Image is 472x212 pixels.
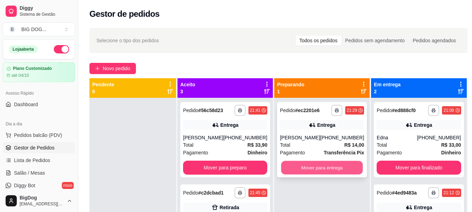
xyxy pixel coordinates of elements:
strong: Dinheiro [441,150,461,155]
div: Entrega [220,122,239,129]
div: Loja aberta [9,45,38,53]
div: 21:29 [347,108,357,113]
p: 3 [180,88,195,95]
strong: # 56c58d23 [198,108,223,113]
article: Plano Customizado [13,66,52,71]
span: Gestor de Pedidos [14,144,55,151]
span: Pedido [377,108,392,113]
a: DiggySistema de Gestão [3,3,75,20]
a: Lista de Pedidos [3,155,75,166]
strong: # c2dcbad1 [198,190,224,196]
span: Diggy Bot [14,182,35,189]
span: Pedido [183,190,198,196]
div: 21:08 [443,108,454,113]
span: Total [377,141,387,149]
div: Todos os pedidos [296,36,341,45]
a: Plano Customizadoaté 04/10 [3,62,75,82]
span: Pedido [183,108,198,113]
strong: # ec2201e6 [295,108,320,113]
div: [PHONE_NUMBER] [417,134,461,141]
span: Total [280,141,290,149]
span: Lista de Pedidos [14,157,50,164]
button: Pedidos balcão (PDV) [3,130,75,141]
button: BigDog[EMAIL_ADDRESS][DOMAIN_NAME] [3,192,75,209]
span: Diggy [20,5,72,12]
p: Aceito [180,81,195,88]
h2: Gestor de pedidos [89,8,160,20]
button: Novo pedido [89,63,136,74]
a: Dashboard [3,99,75,110]
div: [PERSON_NAME] [183,134,223,141]
div: 21:41 [250,108,260,113]
div: [PERSON_NAME] [280,134,320,141]
span: Pagamento [280,149,305,156]
span: Sistema de Gestão [20,12,72,17]
div: Entrega [414,204,432,211]
div: BIG DOG ... [21,26,46,33]
div: Dia a dia [3,118,75,130]
a: Diggy Botnovo [3,180,75,191]
strong: Transferência Pix [324,150,364,155]
div: Retirada [220,204,239,211]
article: até 04/10 [12,73,29,78]
strong: R$ 33,00 [441,142,461,148]
span: Selecione o tipo dos pedidos [96,37,159,44]
button: Select a team [3,22,75,36]
button: Mover para entrega [281,161,363,175]
strong: # ed888cf0 [392,108,416,113]
div: 21:12 [443,190,454,196]
span: Pagamento [183,149,208,156]
p: 2 [374,88,400,95]
p: Em entrega [374,81,400,88]
div: Acesso Rápido [3,88,75,99]
span: Total [183,141,194,149]
div: Pedidos sem agendamento [341,36,408,45]
a: Gestor de Pedidos [3,142,75,153]
p: 1 [277,88,304,95]
span: B [9,26,16,33]
div: Entrega [414,122,432,129]
div: Entrega [317,122,335,129]
button: Mover para preparo [183,161,267,175]
span: Salão / Mesas [14,169,45,176]
strong: Dinheiro [247,150,267,155]
span: Pedidos balcão (PDV) [14,132,62,139]
button: Alterar Status [54,45,69,53]
div: [PHONE_NUMBER] [320,134,364,141]
p: 0 [92,88,114,95]
span: BigDog [20,195,64,201]
span: Dashboard [14,101,38,108]
strong: R$ 33,90 [247,142,267,148]
div: Pedidos agendados [409,36,460,45]
span: plus [95,66,100,71]
a: Salão / Mesas [3,167,75,178]
span: Novo pedido [103,65,130,72]
span: Pagamento [377,149,402,156]
span: [EMAIL_ADDRESS][DOMAIN_NAME] [20,201,64,207]
p: Pendente [92,81,114,88]
span: Pedido [377,190,392,196]
div: Edna [377,134,417,141]
button: Mover para finalizado [377,161,461,175]
div: [PHONE_NUMBER] [223,134,267,141]
span: Pedido [280,108,295,113]
strong: R$ 14,00 [344,142,364,148]
strong: # 4ed9483a [392,190,417,196]
div: 21:45 [250,190,260,196]
p: Preparando [277,81,304,88]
